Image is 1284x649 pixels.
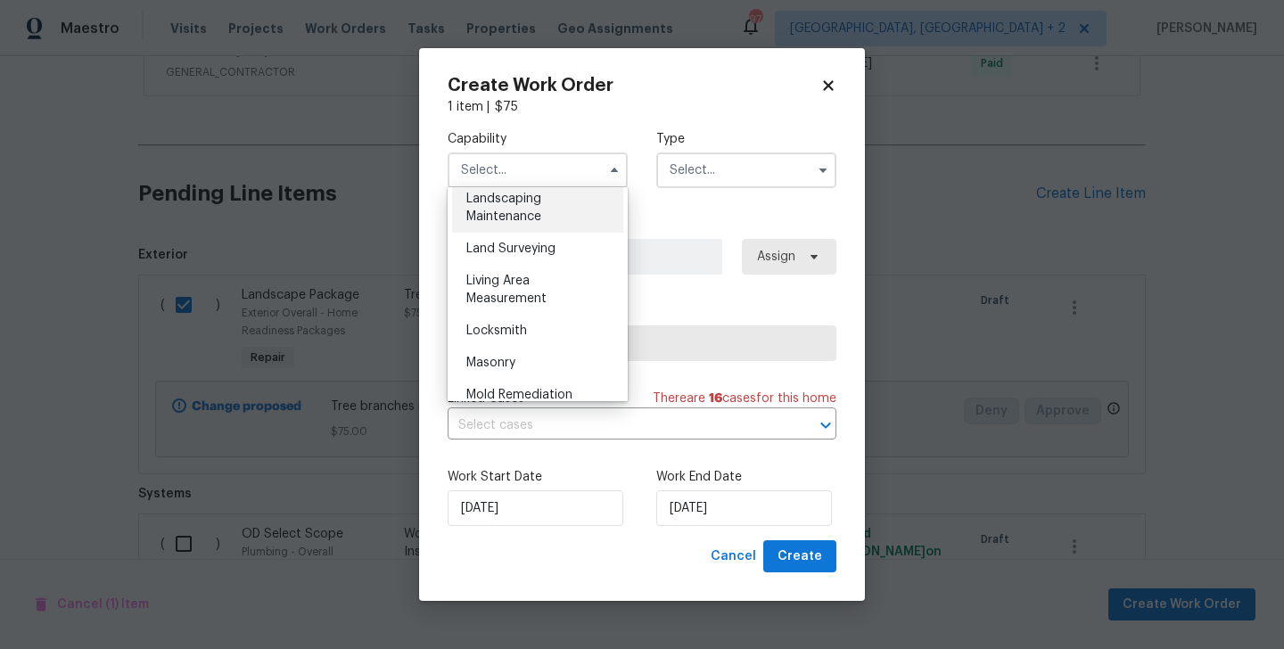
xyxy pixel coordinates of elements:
[466,193,541,223] span: Landscaping Maintenance
[466,357,515,369] span: Masonry
[812,160,834,181] button: Show options
[653,390,836,407] span: There are case s for this home
[448,130,628,148] label: Capability
[704,540,763,573] button: Cancel
[448,152,628,188] input: Select...
[656,130,836,148] label: Type
[466,389,572,401] span: Mold Remediation
[448,303,836,321] label: Trade Partner
[448,468,628,486] label: Work Start Date
[813,413,838,438] button: Open
[763,540,836,573] button: Create
[495,101,518,113] span: $ 75
[604,160,625,181] button: Hide options
[463,334,821,352] span: Select trade partner
[448,490,623,526] input: M/D/YYYY
[466,242,556,255] span: Land Surveying
[466,275,547,305] span: Living Area Measurement
[656,152,836,188] input: Select...
[656,468,836,486] label: Work End Date
[709,392,722,405] span: 16
[448,77,820,94] h2: Create Work Order
[778,546,822,568] span: Create
[448,217,836,234] label: Work Order Manager
[448,412,786,440] input: Select cases
[466,324,527,337] span: Locksmith
[448,98,836,116] div: 1 item |
[711,546,756,568] span: Cancel
[656,490,832,526] input: M/D/YYYY
[757,248,795,266] span: Assign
